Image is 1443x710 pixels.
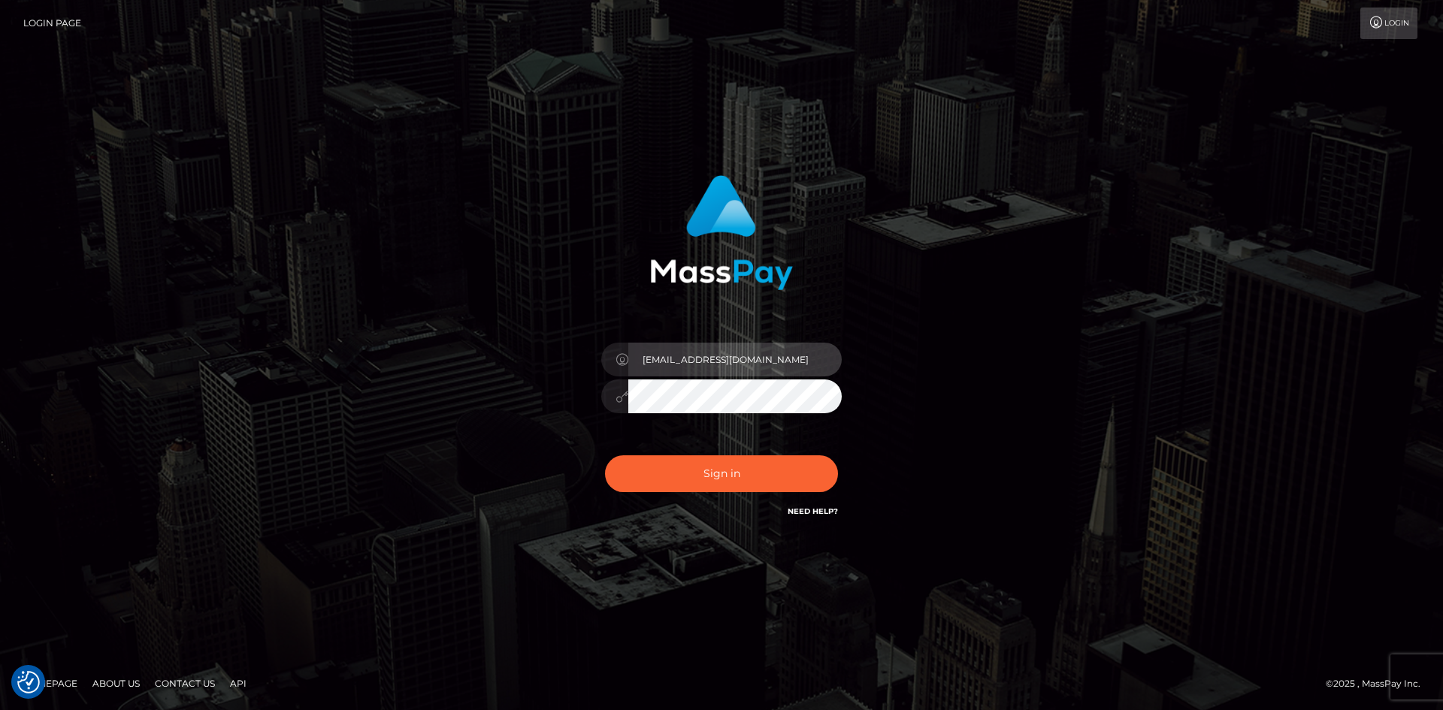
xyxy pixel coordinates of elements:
[224,672,253,695] a: API
[17,672,83,695] a: Homepage
[17,671,40,693] img: Revisit consent button
[17,671,40,693] button: Consent Preferences
[149,672,221,695] a: Contact Us
[605,455,838,492] button: Sign in
[788,506,838,516] a: Need Help?
[650,175,793,290] img: MassPay Login
[1360,8,1417,39] a: Login
[23,8,81,39] a: Login Page
[628,343,842,376] input: Username...
[1326,675,1432,692] div: © 2025 , MassPay Inc.
[86,672,146,695] a: About Us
